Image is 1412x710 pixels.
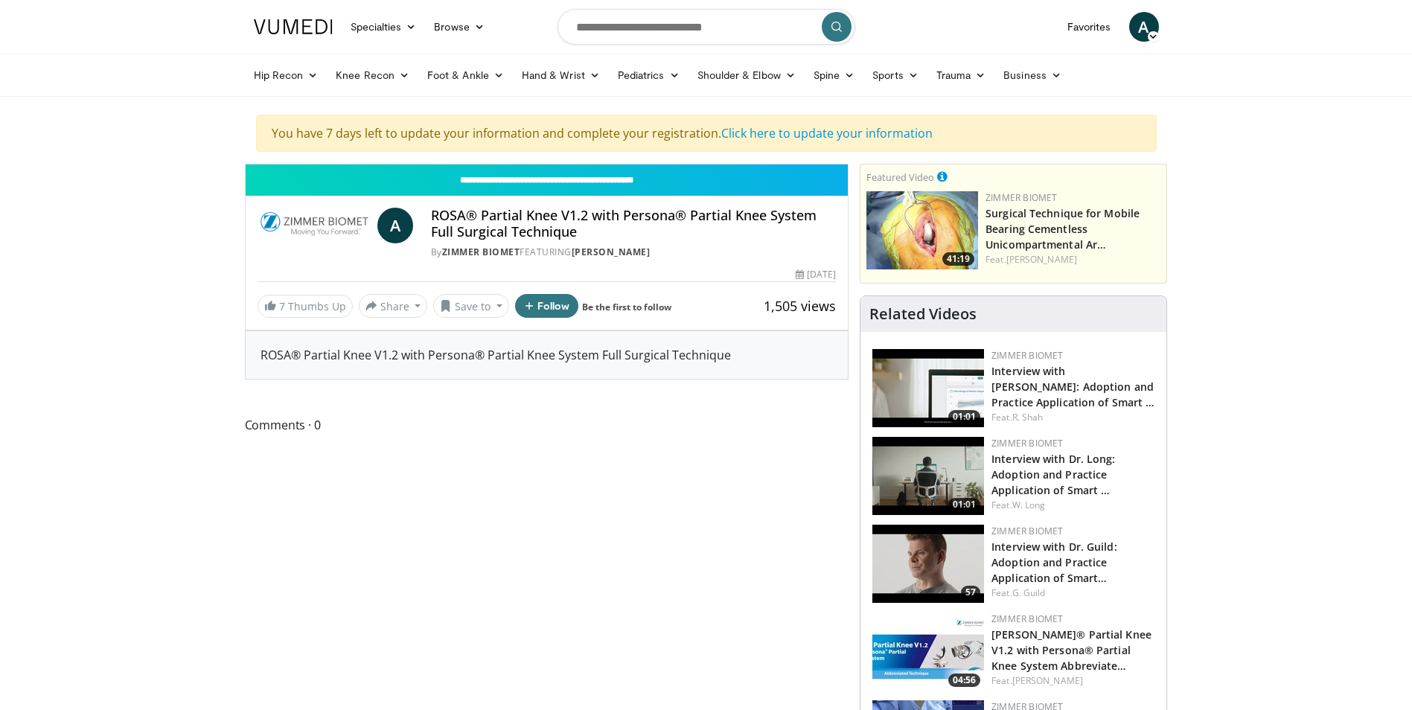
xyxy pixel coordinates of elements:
[991,452,1115,497] a: Interview with Dr. Long: Adoption and Practice Application of Smart …
[431,246,836,259] div: By FEATURING
[872,525,984,603] a: 57
[985,191,1057,204] a: Zimmer Biomet
[872,613,984,691] img: 7c73d2ce-7ddf-46e4-97c9-b3e1e5d77554.150x105_q85_crop-smart_upscale.jpg
[991,613,1063,625] a: Zimmer Biomet
[721,125,933,141] a: Click here to update your information
[991,586,1154,600] div: Feat.
[991,499,1154,512] div: Feat.
[872,437,984,515] a: 01:01
[558,9,855,45] input: Search topics, interventions
[991,349,1063,362] a: Zimmer Biomet
[513,60,609,90] a: Hand & Wrist
[1006,253,1077,266] a: [PERSON_NAME]
[515,294,579,318] button: Follow
[246,331,849,379] div: ROSA® Partial Knee V1.2 with Persona® Partial Knee System Full Surgical Technique
[258,295,353,318] a: 7 Thumbs Up
[948,410,980,423] span: 01:01
[1012,499,1046,511] a: W. Long
[433,294,509,318] button: Save to
[863,60,927,90] a: Sports
[1129,12,1159,42] a: A
[866,191,978,269] a: 41:19
[764,297,836,315] span: 1,505 views
[991,627,1151,673] a: [PERSON_NAME]® Partial Knee V1.2 with Persona® Partial Knee System Abbreviate…
[869,305,977,323] h4: Related Videos
[1012,411,1044,423] a: R. Shah
[872,525,984,603] img: c951bdf5-abfe-4c00-a045-73b5070dd0f6.150x105_q85_crop-smart_upscale.jpg
[327,60,418,90] a: Knee Recon
[431,208,836,240] h4: ROSA® Partial Knee V1.2 with Persona® Partial Knee System Full Surgical Technique
[991,411,1154,424] div: Feat.
[442,246,520,258] a: Zimmer Biomet
[866,191,978,269] img: e9ed289e-2b85-4599-8337-2e2b4fe0f32a.150x105_q85_crop-smart_upscale.jpg
[866,170,934,184] small: Featured Video
[872,349,984,427] img: 9076d05d-1948-43d5-895b-0b32d3e064e7.150x105_q85_crop-smart_upscale.jpg
[948,674,980,687] span: 04:56
[991,437,1063,450] a: Zimmer Biomet
[805,60,863,90] a: Spine
[582,301,671,313] a: Be the first to follow
[872,349,984,427] a: 01:01
[948,498,980,511] span: 01:01
[425,12,493,42] a: Browse
[254,19,333,34] img: VuMedi Logo
[991,525,1063,537] a: Zimmer Biomet
[689,60,805,90] a: Shoulder & Elbow
[377,208,413,243] a: A
[872,613,984,691] a: 04:56
[991,540,1117,585] a: Interview with Dr. Guild: Adoption and Practice Application of Smart…
[985,253,1160,266] div: Feat.
[872,437,984,515] img: 01664f9e-370f-4f3e-ba1a-1c36ebbe6e28.150x105_q85_crop-smart_upscale.jpg
[245,60,328,90] a: Hip Recon
[609,60,689,90] a: Pediatrics
[961,586,980,599] span: 57
[991,364,1154,409] a: Interview with [PERSON_NAME]: Adoption and Practice Application of Smart …
[342,12,426,42] a: Specialties
[796,268,836,281] div: [DATE]
[245,415,849,435] span: Comments 0
[279,299,285,313] span: 7
[942,252,974,266] span: 41:19
[927,60,995,90] a: Trauma
[572,246,651,258] a: [PERSON_NAME]
[985,206,1140,252] a: Surgical Technique for Mobile Bearing Cementless Unicompartmental Ar…
[1058,12,1120,42] a: Favorites
[418,60,513,90] a: Foot & Ankle
[1012,586,1046,599] a: G. Guild
[359,294,428,318] button: Share
[994,60,1070,90] a: Business
[991,674,1154,688] div: Feat.
[256,115,1157,152] div: You have 7 days left to update your information and complete your registration.
[258,208,371,243] img: Zimmer Biomet
[1012,674,1083,687] a: [PERSON_NAME]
